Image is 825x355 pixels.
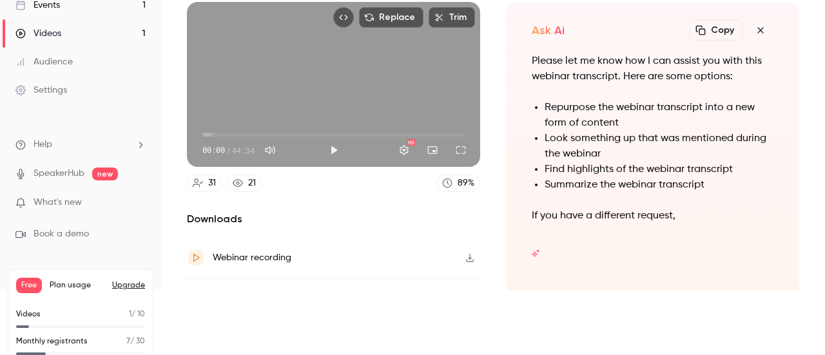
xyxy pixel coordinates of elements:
a: SpeakerHub [34,167,84,180]
p: / 10 [129,309,145,320]
button: Turn on miniplayer [420,137,445,163]
p: Monthly registrants [16,336,88,347]
span: Help [34,138,52,151]
span: 00:00 [202,144,225,156]
li: Summarize the webinar transcript [545,177,773,193]
li: Repurpose the webinar transcript into a new form of content [545,100,773,131]
p: Videos [16,309,41,320]
p: If you have a different request, [532,208,773,224]
div: 00:00 [202,144,255,156]
button: Play [321,137,347,163]
div: Audience [15,55,73,68]
p: Please let me know how I can assist you with this webinar transcript. Here are some options: [532,53,773,84]
div: Webinar recording [213,250,291,265]
p: / 30 [126,336,145,347]
span: 7 [126,338,130,345]
button: Full screen [448,137,474,163]
div: 21 [248,177,256,190]
button: Settings [391,137,417,163]
h2: Downloads [187,211,480,227]
span: / [226,144,231,156]
span: 44:34 [232,144,255,156]
li: help-dropdown-opener [15,138,146,151]
button: Replace [359,7,423,28]
a: 89% [436,175,480,192]
div: 31 [208,177,216,190]
span: What's new [34,196,82,209]
button: Embed video [333,7,354,28]
div: HD [407,139,415,146]
a: 31 [187,175,222,192]
span: Book a demo [34,227,89,241]
li: Find highlights of the webinar transcript [545,162,773,177]
span: Free [16,278,42,293]
li: Look something up that was mentioned during the webinar [545,131,773,162]
button: Upgrade [112,280,145,291]
div: 89 % [458,177,474,190]
button: Trim [429,7,475,28]
button: Copy [690,20,742,41]
div: Settings [15,84,67,97]
h2: Ask Ai [532,23,565,38]
span: Plan usage [50,280,104,291]
div: Videos [15,27,61,40]
button: Mute [257,137,283,163]
span: new [92,168,118,180]
a: 21 [227,175,262,192]
span: 1 [129,311,131,318]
